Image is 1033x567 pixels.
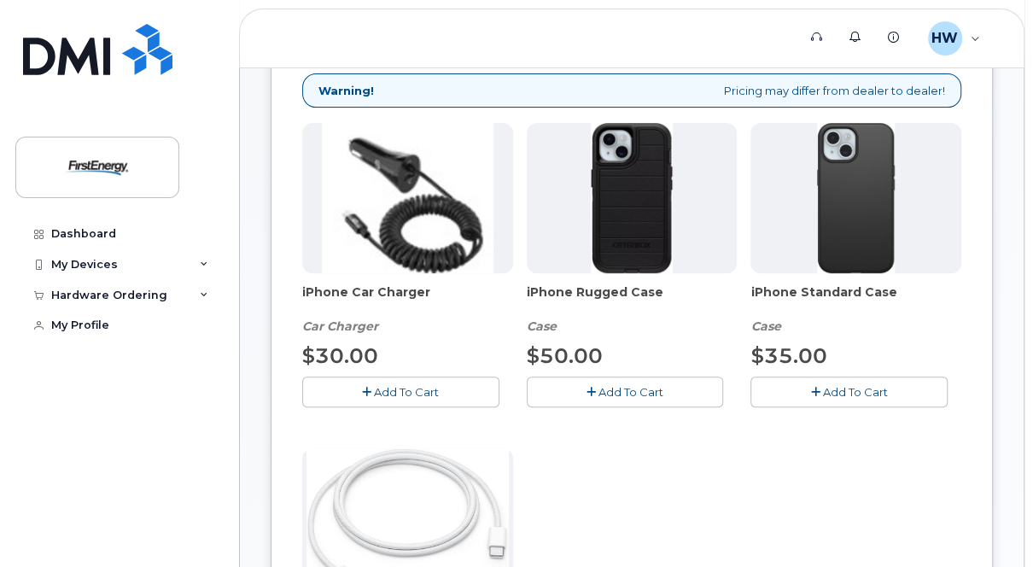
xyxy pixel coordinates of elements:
[598,385,663,399] span: Add To Cart
[823,385,888,399] span: Add To Cart
[302,283,513,318] span: iPhone Car Charger
[527,283,738,318] span: iPhone Rugged Case
[750,283,961,318] span: iPhone Standard Case
[750,343,826,368] span: $35.00
[302,319,378,334] em: Car Charger
[750,283,961,335] div: iPhone Standard Case
[302,377,499,406] button: Add To Cart
[322,123,493,273] img: iphonesecg.jpg
[302,283,513,335] div: iPhone Car Charger
[817,123,895,273] img: Symmetry.jpg
[527,377,724,406] button: Add To Cart
[302,73,961,108] div: Pricing may differ from dealer to dealer!
[916,21,992,56] div: Hedrick, Warren T
[931,28,958,49] span: HW
[750,319,780,334] em: Case
[527,343,603,368] span: $50.00
[591,123,672,273] img: Defender.jpg
[527,283,738,335] div: iPhone Rugged Case
[959,493,1020,554] iframe: Messenger Launcher
[318,83,374,99] strong: Warning!
[750,377,948,406] button: Add To Cart
[374,385,439,399] span: Add To Cart
[302,343,378,368] span: $30.00
[527,319,557,334] em: Case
